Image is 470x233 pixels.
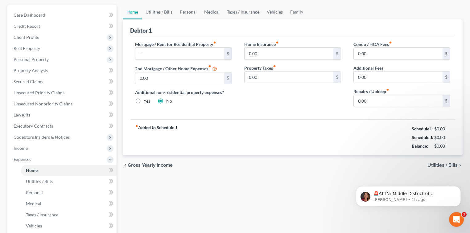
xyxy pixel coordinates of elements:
label: No [166,98,172,104]
span: Secured Claims [14,79,43,84]
span: Personal Property [14,57,49,62]
input: -- [354,48,443,59]
span: Medical [26,201,41,206]
span: Unsecured Nonpriority Claims [14,101,72,106]
span: Personal [26,190,43,195]
iframe: Intercom live chat [449,212,464,227]
a: Utilities / Bills [142,5,176,19]
a: Family [287,5,307,19]
span: Unsecured Priority Claims [14,90,64,95]
span: Client Profile [14,35,39,40]
span: Credit Report [14,23,40,29]
span: Income [14,145,28,151]
strong: Schedule I: [412,126,433,131]
a: Vehicles [21,220,117,231]
div: $0.00 [434,143,451,149]
a: Personal [21,187,117,198]
i: fiber_manual_record [386,88,389,91]
div: $ [443,48,450,59]
i: fiber_manual_record [389,41,392,44]
div: $ [333,48,341,59]
i: fiber_manual_record [208,65,211,68]
label: Additional non-residential property expenses? [135,89,232,96]
i: fiber_manual_record [273,65,276,68]
a: Case Dashboard [9,10,117,21]
label: Home Insurance [244,41,279,47]
input: -- [354,95,443,107]
label: Additional Fees [353,65,383,71]
input: -- [135,48,224,59]
i: chevron_right [458,163,463,168]
span: Codebtors Insiders & Notices [14,134,70,140]
div: $ [443,95,450,107]
label: Yes [144,98,150,104]
span: Property Analysis [14,68,48,73]
i: fiber_manual_record [135,125,138,128]
button: chevron_left Gross Yearly Income [123,163,173,168]
a: Secured Claims [9,76,117,87]
span: 1 [462,212,467,217]
a: Taxes / Insurance [223,5,263,19]
i: chevron_left [123,163,128,168]
a: Utilities / Bills [21,176,117,187]
label: 2nd Mortgage / Other Home Expenses [135,65,217,72]
a: Home [21,165,117,176]
i: fiber_manual_record [276,41,279,44]
a: Medical [200,5,223,19]
div: $ [224,48,232,59]
input: -- [135,72,224,84]
strong: Balance: [412,143,428,149]
a: Personal [176,5,200,19]
a: Medical [21,198,117,209]
span: Home [26,168,38,173]
a: Taxes / Insurance [21,209,117,220]
strong: Added to Schedule J [135,125,177,150]
label: Condo / HOA Fees [353,41,392,47]
span: Expenses [14,157,31,162]
input: -- [354,72,443,83]
strong: Schedule J: [412,135,433,140]
span: Lawsuits [14,112,30,117]
a: Executory Contracts [9,121,117,132]
div: $ [443,72,450,83]
label: Mortgage / Rent for Residential Property [135,41,216,47]
label: Property Taxes [244,65,276,71]
input: -- [245,48,333,59]
div: $0.00 [434,126,451,132]
span: Utilities / Bills [427,163,458,168]
a: Unsecured Nonpriority Claims [9,98,117,109]
label: Repairs / Upkeep [353,88,389,95]
button: Utilities / Bills chevron_right [427,163,463,168]
span: Executory Contracts [14,123,53,129]
span: Vehicles [26,223,42,228]
i: fiber_manual_record [213,41,216,44]
span: Taxes / Insurance [26,212,58,217]
input: -- [245,72,333,83]
span: Case Dashboard [14,12,45,18]
span: Utilities / Bills [26,179,53,184]
a: Property Analysis [9,65,117,76]
a: Lawsuits [9,109,117,121]
a: Credit Report [9,21,117,32]
a: Home [123,5,142,19]
iframe: Intercom notifications message [347,173,470,216]
a: Vehicles [263,5,287,19]
div: $0.00 [434,134,451,141]
span: Real Property [14,46,40,51]
a: Unsecured Priority Claims [9,87,117,98]
div: Debtor 1 [130,27,152,34]
div: $ [224,72,232,84]
div: $ [333,72,341,83]
span: Gross Yearly Income [128,163,173,168]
